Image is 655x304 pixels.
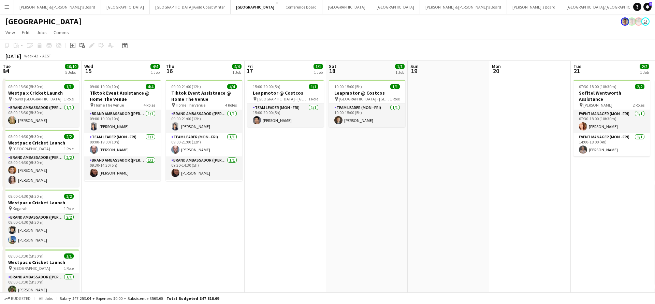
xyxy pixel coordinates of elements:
[390,96,400,101] span: 1 Role
[227,84,237,89] span: 4/4
[64,266,74,271] span: 1 Role
[166,296,219,301] span: Total Budgeted $47 816.69
[166,110,242,133] app-card-role: Brand Ambassador ([PERSON_NAME])1/109:00-21:00 (12h)[PERSON_NAME]
[8,194,44,199] span: 08:00-14:30 (6h30m)
[11,296,31,301] span: Budgeted
[165,67,174,75] span: 16
[309,84,318,89] span: 1/1
[3,295,32,302] button: Budgeted
[395,64,405,69] span: 1/1
[3,249,79,296] app-job-card: 08:00-13:30 (5h30m)1/1Westpac x Cricket Launch [GEOGRAPHIC_DATA]1 RoleBrand Ambassador ([PERSON_N...
[390,84,400,89] span: 1/1
[308,96,318,101] span: 1 Role
[257,96,308,101] span: [GEOGRAPHIC_DATA] - [GEOGRAPHIC_DATA]
[166,133,242,156] app-card-role: Team Leader (Mon - Fri)1/109:00-21:00 (12h)[PERSON_NAME]
[640,64,649,69] span: 2/2
[635,17,643,26] app-user-avatar: Arrence Torres
[329,80,405,127] div: 10:00-15:00 (5h)1/1Leapmotor @ Costcos [GEOGRAPHIC_DATA] - [GEOGRAPHIC_DATA]1 RoleTeam Leader (Mo...
[579,84,616,89] span: 07:30-18:00 (10h30m)
[561,0,649,14] button: [GEOGRAPHIC_DATA]/[GEOGRAPHIC_DATA]
[314,70,323,75] div: 1 Job
[166,90,242,102] h3: Tiktok Event Assistance @ Home The Venue
[339,96,390,101] span: [GEOGRAPHIC_DATA] - [GEOGRAPHIC_DATA]
[395,70,404,75] div: 1 Job
[633,102,644,108] span: 2 Roles
[84,90,161,102] h3: Tiktok Event Assistance @ Home The Venue
[280,0,322,14] button: Conference Board
[64,146,74,151] span: 1 Role
[640,70,649,75] div: 1 Job
[23,53,40,58] span: Week 42
[64,96,74,101] span: 1 Role
[13,146,50,151] span: [GEOGRAPHIC_DATA]
[94,102,124,108] span: Home The Venue
[146,84,155,89] span: 4/4
[247,90,324,96] h3: Leapmotor @ Costcos
[329,104,405,127] app-card-role: Team Leader (Mon - Fri)1/110:00-15:00 (5h)[PERSON_NAME]
[232,64,242,69] span: 4/4
[101,0,150,14] button: [GEOGRAPHIC_DATA]
[507,0,561,14] button: [PERSON_NAME]'s Board
[573,133,650,156] app-card-role: Event Manager (Mon - Fri)1/114:00-18:00 (4h)[PERSON_NAME]
[3,213,79,247] app-card-role: Brand Ambassador ([PERSON_NAME])2/208:00-14:30 (6h30m)[PERSON_NAME][PERSON_NAME]
[5,16,82,27] h1: [GEOGRAPHIC_DATA]
[166,156,242,180] app-card-role: Brand Ambassador ([PERSON_NAME])1/109:30-14:30 (5h)[PERSON_NAME]
[329,90,405,96] h3: Leapmotor @ Costcos
[572,67,581,75] span: 21
[151,70,160,75] div: 1 Job
[573,80,650,156] app-job-card: 07:30-18:00 (10h30m)2/2Sofitel Wentworth Assistance [PERSON_NAME]2 RolesEvent Manager (Mon - Fri)...
[3,190,79,247] app-job-card: 08:00-14:30 (6h30m)2/2Westpac x Cricket Launch Kogarah1 RoleBrand Ambassador ([PERSON_NAME])2/208...
[573,63,581,69] span: Tue
[314,64,323,69] span: 1/1
[176,102,205,108] span: Home The Venue
[65,64,78,69] span: 10/10
[329,63,336,69] span: Sat
[8,253,44,259] span: 08:00-13:30 (5h30m)
[649,2,652,6] span: 3
[246,67,253,75] span: 17
[166,63,174,69] span: Thu
[166,80,242,181] div: 09:00-21:00 (12h)4/4Tiktok Event Assistance @ Home The Venue Home The Venue4 RolesBrand Ambassado...
[3,80,79,127] app-job-card: 08:00-13:30 (5h30m)1/1Westpa x Cricket Launch Tower [GEOGRAPHIC_DATA]1 RoleBrand Ambassador ([PER...
[641,17,650,26] app-user-avatar: James Millard
[84,80,161,181] app-job-card: 09:00-19:00 (10h)4/4Tiktok Event Assistance @ Home The Venue Home The Venue4 RolesBrand Ambassado...
[643,3,652,11] a: 3
[3,273,79,296] app-card-role: Brand Ambassador ([PERSON_NAME])1/108:00-13:30 (5h30m)[PERSON_NAME]
[322,0,371,14] button: [GEOGRAPHIC_DATA]
[34,28,49,37] a: Jobs
[573,90,650,102] h3: Sofitel Wentworth Assistance
[13,206,28,211] span: Kogarah
[628,17,636,26] app-user-avatar: Victoria Hunt
[420,0,507,14] button: [PERSON_NAME] & [PERSON_NAME]'s Board
[3,140,79,146] h3: Westpac x Cricket Launch
[64,206,74,211] span: 1 Role
[84,180,161,203] app-card-role: Brand Ambassador ([PERSON_NAME])1/1
[150,64,160,69] span: 4/4
[583,102,612,108] span: [PERSON_NAME]
[247,63,253,69] span: Fri
[492,63,501,69] span: Mon
[22,29,30,36] span: Edit
[3,130,79,187] app-job-card: 08:00-14:30 (6h30m)2/2Westpac x Cricket Launch [GEOGRAPHIC_DATA]1 RoleBrand Ambassador ([PERSON_N...
[42,53,51,58] div: AEST
[166,180,242,203] app-card-role: Brand Ambassador ([PERSON_NAME])1/1
[84,156,161,180] app-card-role: Brand Ambassador ([PERSON_NAME])1/109:30-14:30 (5h)[PERSON_NAME]
[328,67,336,75] span: 18
[253,84,280,89] span: 15:00-20:00 (5h)
[334,84,362,89] span: 10:00-15:00 (5h)
[3,154,79,187] app-card-role: Brand Ambassador ([PERSON_NAME])2/208:00-14:30 (6h30m)[PERSON_NAME][PERSON_NAME]
[5,53,21,59] div: [DATE]
[232,70,241,75] div: 1 Job
[635,84,644,89] span: 2/2
[247,80,324,127] app-job-card: 15:00-20:00 (5h)1/1Leapmotor @ Costcos [GEOGRAPHIC_DATA] - [GEOGRAPHIC_DATA]1 RoleTeam Leader (Mo...
[54,29,69,36] span: Comms
[410,63,419,69] span: Sun
[621,17,629,26] app-user-avatar: Victoria Hunt
[13,96,61,101] span: Tower [GEOGRAPHIC_DATA]
[8,134,44,139] span: 08:00-14:30 (6h30m)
